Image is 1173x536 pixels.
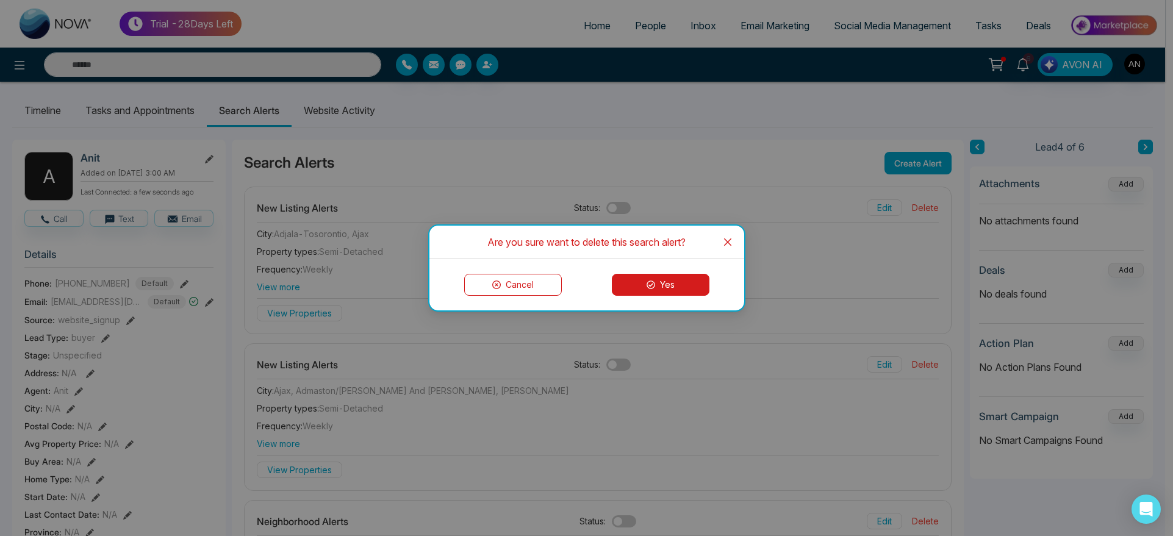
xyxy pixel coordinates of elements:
button: Cancel [464,274,562,296]
span: close [723,237,733,247]
button: Yes [612,274,709,296]
div: Are you sure want to delete this search alert? [444,235,730,249]
button: Close [711,226,744,259]
div: Open Intercom Messenger [1132,495,1161,524]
